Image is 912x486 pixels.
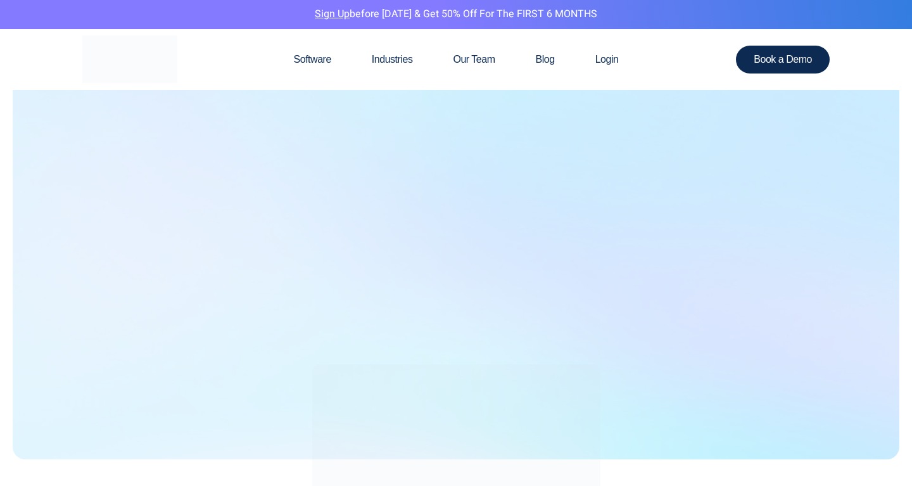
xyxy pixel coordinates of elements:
[433,29,515,90] a: Our Team
[516,29,575,90] a: Blog
[274,29,351,90] a: Software
[575,29,639,90] a: Login
[315,6,350,22] a: Sign Up
[351,29,433,90] a: Industries
[736,46,830,74] a: Book a Demo
[754,54,812,65] span: Book a Demo
[9,6,902,23] p: before [DATE] & Get 50% Off for the FIRST 6 MONTHS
